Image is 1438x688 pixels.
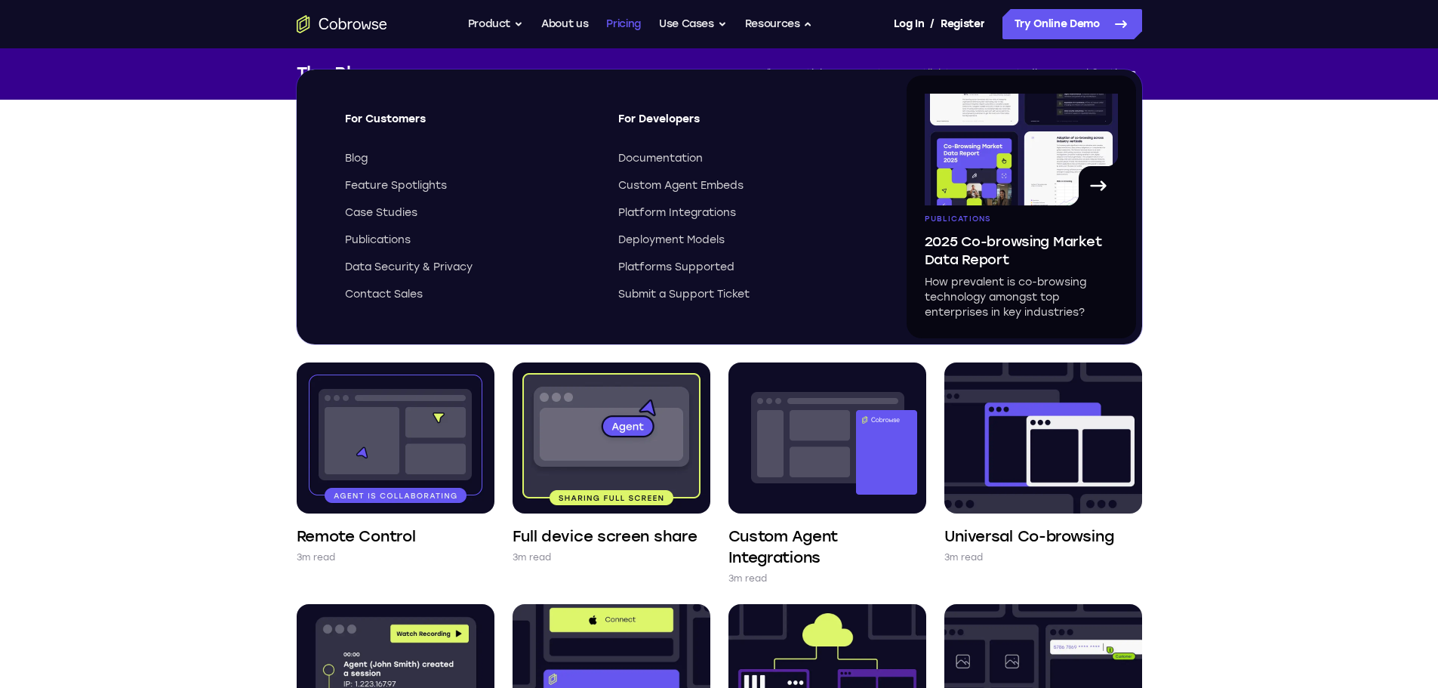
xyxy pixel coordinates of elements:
img: A page from the browsing market ebook [925,94,1118,205]
p: 3m read [297,550,336,565]
a: Platform Integrations [618,205,864,221]
a: Blog [345,151,591,166]
span: For Customers [345,112,591,139]
a: Register [941,9,984,39]
a: Universal Co-browsing 3m read [944,363,1142,565]
a: Submit a Support Ticket [618,287,864,302]
a: Go to the home page [297,15,387,33]
a: Custom Agent Integrations 3m read [728,363,926,586]
a: Articles [789,62,840,87]
a: Case Studies [345,205,591,221]
a: Deployment Models [618,233,864,248]
p: 3m read [944,550,984,565]
a: About us [541,9,588,39]
img: Custom Agent Integrations [728,363,926,514]
img: Universal Co-browsing [944,363,1142,514]
button: Use Cases [659,9,727,39]
a: Publications [345,233,591,248]
a: Data Security & Privacy [345,260,591,275]
span: Feature Spotlights [345,178,447,193]
a: Pricing [606,9,641,39]
h4: Full device screen share [513,526,697,547]
h4: Custom Agent Integrations [728,526,926,568]
span: Publications [345,233,411,248]
a: Feature Spotlights [345,178,591,193]
h4: Remote Control [297,526,416,547]
p: 3m read [728,571,768,586]
p: 3m read [513,550,552,565]
a: Remote Control 3m read [297,363,494,565]
span: Custom Agent Embeds [618,178,744,193]
span: Platform Integrations [618,205,736,221]
h1: The Blog [297,60,374,88]
span: Platforms Supported [618,260,734,275]
span: Contact Sales [345,287,423,302]
button: Resources [745,9,813,39]
a: Documentation [618,151,864,166]
span: For Developers [618,112,864,139]
span: Blog [345,151,368,166]
a: Contact Sales [345,287,591,302]
span: 2025 Co-browsing Market Data Report [925,233,1118,269]
a: Case Studies [974,62,1055,87]
a: Log In [894,9,924,39]
span: Case Studies [345,205,417,221]
img: Remote Control [297,363,494,514]
button: Product [468,9,524,39]
span: / [930,15,935,33]
img: Full device screen share [513,363,710,514]
span: Documentation [618,151,703,166]
a: All [753,62,777,87]
a: Full device screen share 3m read [513,363,710,565]
a: Try Online Demo [1002,9,1142,39]
p: How prevalent is co-browsing technology amongst top enterprises in key industries? [925,275,1118,320]
a: Feature Spotlights [852,62,962,87]
a: Publications [1067,62,1142,87]
span: Data Security & Privacy [345,260,473,275]
span: Publications [925,214,991,224]
span: Submit a Support Ticket [618,287,750,302]
h4: Universal Co-browsing [944,526,1114,547]
a: Custom Agent Embeds [618,178,864,193]
span: Deployment Models [618,233,725,248]
a: Platforms Supported [618,260,864,275]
